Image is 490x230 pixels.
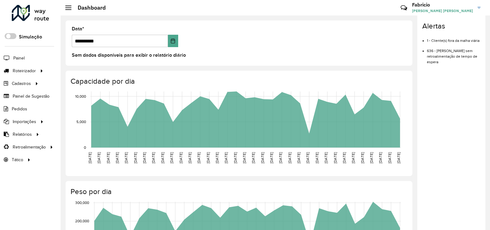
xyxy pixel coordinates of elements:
[12,157,23,163] span: Tático
[13,93,49,100] span: Painel de Sugestão
[84,145,86,149] text: 0
[251,152,255,163] text: [DATE]
[76,120,86,124] text: 5,000
[342,152,346,163] text: [DATE]
[75,219,89,223] text: 200,000
[161,152,165,163] text: [DATE]
[72,25,84,33] label: Data
[71,4,106,11] h2: Dashboard
[106,152,110,163] text: [DATE]
[133,152,137,163] text: [DATE]
[427,43,480,65] li: 636 - [PERSON_NAME] sem retroalimentação de tempo de espera
[397,1,410,15] a: Contato Rápido
[427,33,480,43] li: 1 - Cliente(s) fora da malha viária
[297,152,301,163] text: [DATE]
[233,152,237,163] text: [DATE]
[206,152,210,163] text: [DATE]
[72,51,186,59] label: Sem dados disponíveis para exibir o relatório diário
[13,55,25,61] span: Painel
[388,152,392,163] text: [DATE]
[88,152,92,163] text: [DATE]
[19,33,42,41] label: Simulação
[170,152,174,163] text: [DATE]
[306,152,310,163] text: [DATE]
[75,94,86,98] text: 10,000
[13,118,36,125] span: Importações
[12,80,31,87] span: Cadastros
[260,152,264,163] text: [DATE]
[278,152,282,163] text: [DATE]
[412,8,473,14] span: [PERSON_NAME] [PERSON_NAME]
[224,152,228,163] text: [DATE]
[197,152,201,163] text: [DATE]
[13,68,36,74] span: Roteirizador
[168,35,178,47] button: Choose Date
[115,152,119,163] text: [DATE]
[315,152,319,163] text: [DATE]
[324,152,328,163] text: [DATE]
[397,152,401,163] text: [DATE]
[242,152,246,163] text: [DATE]
[333,152,337,163] text: [DATE]
[351,152,355,163] text: [DATE]
[422,22,480,31] h4: Alertas
[13,144,46,150] span: Retroalimentação
[71,187,406,196] h4: Peso por dia
[179,152,183,163] text: [DATE]
[215,152,219,163] text: [DATE]
[412,2,473,8] h3: Fabricio
[75,201,89,205] text: 300,000
[142,152,146,163] text: [DATE]
[12,106,27,112] span: Pedidos
[378,152,382,163] text: [DATE]
[151,152,155,163] text: [DATE]
[13,131,32,138] span: Relatórios
[188,152,192,163] text: [DATE]
[360,152,364,163] text: [DATE]
[288,152,292,163] text: [DATE]
[124,152,128,163] text: [DATE]
[97,152,101,163] text: [DATE]
[269,152,273,163] text: [DATE]
[369,152,373,163] text: [DATE]
[71,77,406,86] h4: Capacidade por dia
